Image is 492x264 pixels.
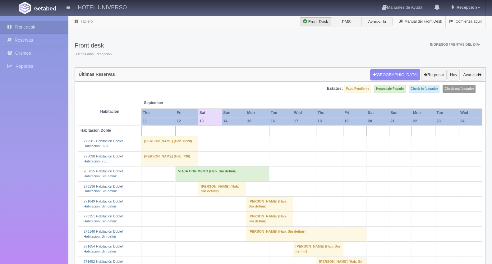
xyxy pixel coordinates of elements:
label: Check-out (pagado) [443,85,476,93]
h3: Front desk [75,42,113,49]
label: Estatus: [327,86,343,92]
td: [PERSON_NAME] (Hab. Sin definir) [293,242,343,257]
td: [PERSON_NAME] (Hab. Sin definir) [246,212,293,226]
h4: HOTEL UNIVERSO [78,3,127,11]
th: 23 [435,117,459,125]
strong: Habitación [100,109,119,114]
th: Tue [435,109,459,117]
th: Thu [141,109,175,117]
a: 271649 Habitación Doble/Habitación: Sin definir [84,199,123,208]
td: VIAJA CON MEMO (Hab. Sin definir) [176,166,269,181]
button: Avanzar [461,69,484,81]
span: Ingresos / Ventas del día [430,43,480,46]
a: Tablero [80,19,93,24]
span: September [144,100,196,106]
th: Wed [459,109,482,117]
th: 24 [459,117,482,125]
th: Sat [367,109,389,117]
td: [PERSON_NAME] (Hab. Sin definir) [198,181,246,196]
button: Hoy [448,69,460,81]
th: 17 [293,117,316,125]
label: Check-in (pagado) [409,85,439,93]
td: [PERSON_NAME] (Hab. Sin definir) [246,226,367,241]
th: Fri [343,109,367,117]
span: Buenos días, Recepcion. [75,52,113,57]
th: 16 [269,117,293,125]
b: Habitación Doble [80,128,111,133]
th: Fri [176,109,198,117]
a: Manual del Front Desk [396,16,445,28]
a: 273090 Habitación Doble/Habitación: 736 [84,154,123,163]
th: Mon [412,109,435,117]
a: 271654 Habitación Doble/Habitación: Sin definir [84,244,123,253]
th: 20 [367,117,389,125]
img: Getabed [34,6,56,11]
th: 22 [412,117,435,125]
button: [GEOGRAPHIC_DATA] [370,69,420,81]
a: 272581 Habitación Doble/Habitación: 0220 [84,139,123,148]
span: Recepcion [455,5,477,10]
th: 19 [343,117,367,125]
a: 265815 Habitación Doble/Habitación: Sin definir [84,169,123,178]
label: PMS [331,17,362,26]
label: Pago Pendiente [344,85,371,93]
th: 18 [316,117,343,125]
th: Thu [316,109,343,117]
a: 273148 Habitación Doble/Habitación: Sin definir [84,230,123,238]
th: Mon [246,109,269,117]
th: 14 [222,117,246,125]
label: Front Desk [300,17,331,26]
td: [PERSON_NAME] (Hab. Sin definir) [246,197,293,212]
th: Wed [293,109,316,117]
label: Hospedaje Pagado [374,85,406,93]
label: Avanzado [361,17,393,26]
th: 11 [141,117,175,125]
td: [PERSON_NAME] (Hab. 736) [141,151,198,166]
th: 15 [246,117,269,125]
a: 273136 Habitación Doble/Habitación: Sin definir [84,184,123,193]
th: Tue [269,109,293,117]
th: 13 [198,117,222,125]
img: Getabed [19,2,31,14]
th: Sat [198,109,222,117]
th: Sun [222,109,246,117]
a: ¡Comienza aquí! [446,16,485,28]
th: 12 [176,117,198,125]
th: 21 [389,117,412,125]
th: Sun [389,109,412,117]
button: Regresar [421,69,446,81]
a: 273351 Habitación Doble/Habitación: Sin definir [84,214,123,223]
h4: Últimas Reservas [79,72,115,77]
td: [PERSON_NAME] (Hab. 0220) [141,136,198,151]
